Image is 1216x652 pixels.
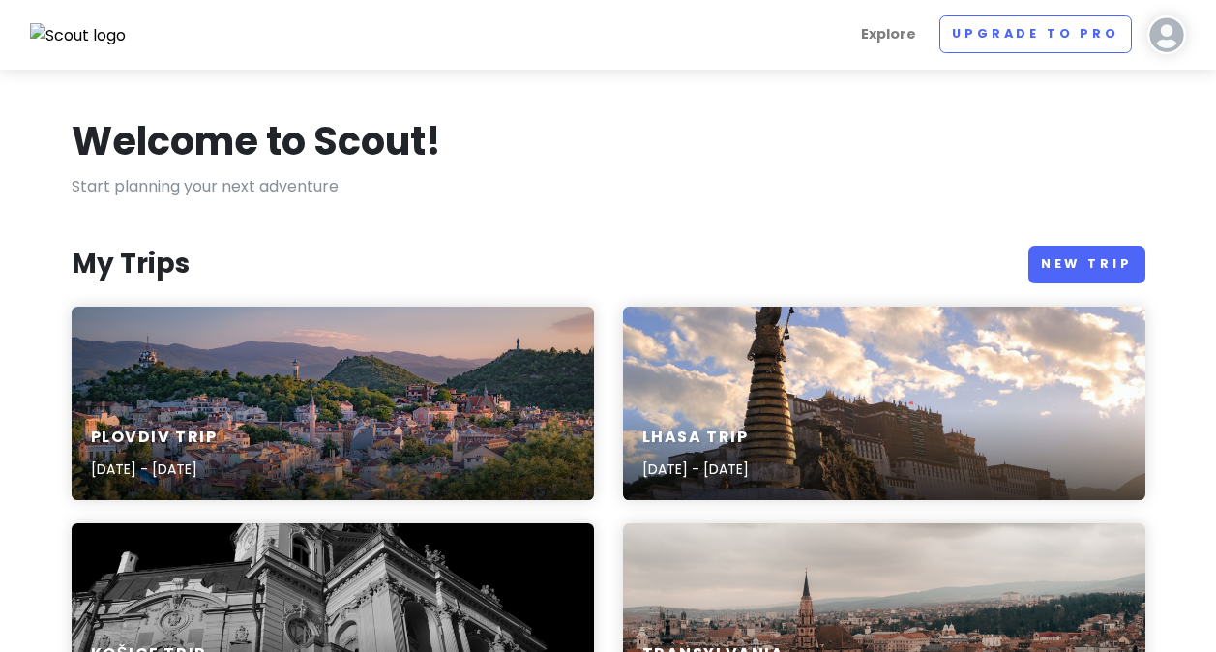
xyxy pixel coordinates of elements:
[642,428,749,448] h6: Lhasa Trip
[1028,246,1145,283] a: New Trip
[939,15,1132,53] a: Upgrade to Pro
[623,307,1145,500] a: brown and white concrete building under white clouds during daytimeLhasa Trip[DATE] - [DATE]
[30,23,127,48] img: Scout logo
[72,307,594,500] a: a small town surrounded by trees and mountainsPlovdiv Trip[DATE] - [DATE]
[91,459,218,480] p: [DATE] - [DATE]
[72,247,190,282] h3: My Trips
[1147,15,1186,54] img: User profile
[72,174,1145,199] p: Start planning your next adventure
[642,459,749,480] p: [DATE] - [DATE]
[72,116,441,166] h1: Welcome to Scout!
[853,15,924,53] a: Explore
[91,428,218,448] h6: Plovdiv Trip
